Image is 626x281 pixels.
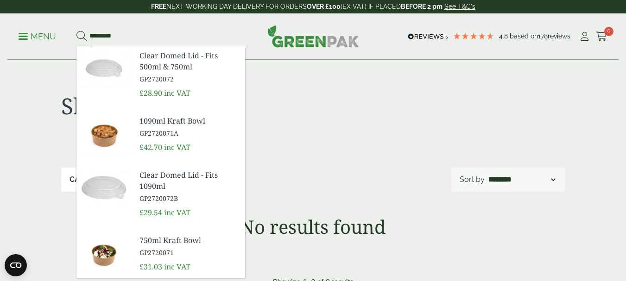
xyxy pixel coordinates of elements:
[164,88,190,98] span: inc VAT
[139,115,238,138] a: 1090ml Kraft Bowl GP2720071A
[139,235,238,246] span: 750ml Kraft Bowl
[408,33,448,40] img: REVIEWS.io
[19,31,56,42] p: Menu
[596,30,607,44] a: 0
[139,248,238,257] span: GP2720071
[76,112,132,156] img: GP2720071A
[70,174,116,185] p: Categories
[151,3,166,10] strong: FREE
[36,216,590,238] h1: No results found
[401,3,443,10] strong: BEFORE 2 pm
[5,254,27,276] button: Open CMP widget
[139,142,162,152] span: £42.70
[548,32,570,40] span: reviews
[139,235,238,257] a: 750ml Kraft Bowl GP2720071
[139,169,238,203] a: Clear Domed Lid - Fits 1090ml GP2720072B
[499,32,510,40] span: 4.8
[487,174,557,185] select: Shop order
[307,3,341,10] strong: OVER £100
[444,3,475,10] a: See T&C's
[164,207,190,218] span: inc VAT
[61,93,313,119] h1: Shop
[164,142,190,152] span: inc VAT
[604,27,613,36] span: 0
[139,115,238,126] span: 1090ml Kraft Bowl
[510,32,538,40] span: Based on
[164,262,190,272] span: inc VAT
[76,46,132,91] img: GP2720072
[460,174,485,185] p: Sort by
[139,50,238,72] span: Clear Domed Lid - Fits 500ml & 750ml
[76,231,132,275] img: GP2720071
[139,50,238,84] a: Clear Domed Lid - Fits 500ml & 750ml GP2720072
[453,32,494,40] div: 4.78 Stars
[139,207,162,218] span: £29.54
[139,88,162,98] span: £28.90
[596,32,607,41] i: Cart
[76,166,132,210] img: GP2720072B
[267,25,359,47] img: GreenPak Supplies
[139,74,238,84] span: GP2720072
[538,32,548,40] span: 178
[139,169,238,192] span: Clear Domed Lid - Fits 1090ml
[579,32,590,41] i: My Account
[19,31,56,40] a: Menu
[139,194,238,203] span: GP2720072B
[139,128,238,138] span: GP2720071A
[139,262,162,272] span: £31.03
